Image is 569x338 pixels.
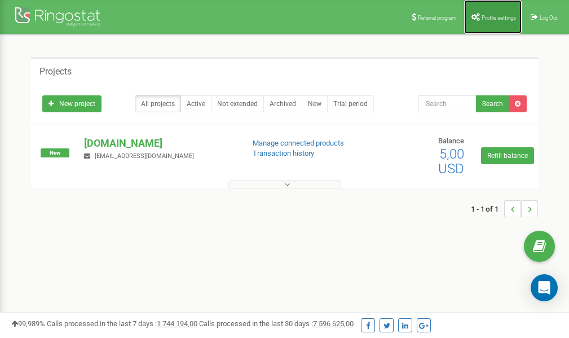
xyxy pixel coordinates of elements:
[438,137,464,145] span: Balance
[211,95,264,112] a: Not extended
[253,139,344,147] a: Manage connected products
[302,95,328,112] a: New
[471,200,504,217] span: 1 - 1 of 1
[327,95,374,112] a: Trial period
[84,136,234,151] p: [DOMAIN_NAME]
[482,15,516,21] span: Profile settings
[42,95,102,112] a: New project
[157,319,197,328] u: 1 744 194,00
[471,189,538,229] nav: ...
[199,319,354,328] span: Calls processed in the last 30 days :
[253,149,314,157] a: Transaction history
[41,148,69,157] span: New
[263,95,302,112] a: Archived
[313,319,354,328] u: 7 596 625,00
[418,15,457,21] span: Referral program
[11,319,45,328] span: 99,989%
[438,146,464,177] span: 5,00 USD
[481,147,534,164] a: Refill balance
[135,95,181,112] a: All projects
[180,95,211,112] a: Active
[418,95,477,112] input: Search
[540,15,558,21] span: Log Out
[47,319,197,328] span: Calls processed in the last 7 days :
[39,67,72,77] h5: Projects
[531,274,558,301] div: Open Intercom Messenger
[476,95,509,112] button: Search
[95,152,194,160] span: [EMAIL_ADDRESS][DOMAIN_NAME]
